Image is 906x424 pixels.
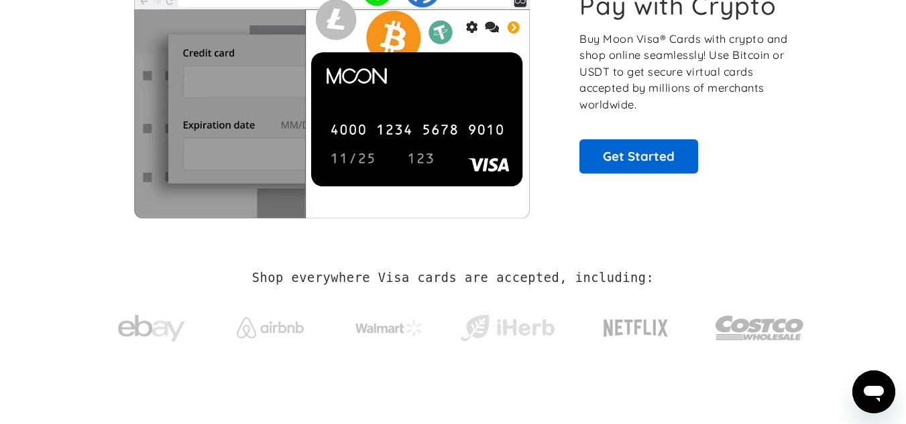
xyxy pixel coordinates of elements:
a: iHerb [457,297,557,352]
a: Walmart [339,307,439,343]
a: ebay [102,294,202,356]
a: Airbnb [220,304,320,345]
p: Buy Moon Visa® Cards with crypto and shop online seamlessly! Use Bitcoin or USDT to get secure vi... [579,31,789,113]
a: Costco [715,289,805,360]
a: Netflix [576,298,696,352]
a: Get Started [579,139,698,173]
iframe: Botón para iniciar la ventana de mensajería [852,370,895,413]
img: iHerb [457,311,557,346]
h2: Shop everywhere Visa cards are accepted, including: [252,271,654,285]
img: Netflix [602,311,669,345]
img: ebay [118,307,185,350]
img: Walmart [355,320,422,336]
img: Airbnb [237,317,304,338]
img: Costco [715,303,805,353]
